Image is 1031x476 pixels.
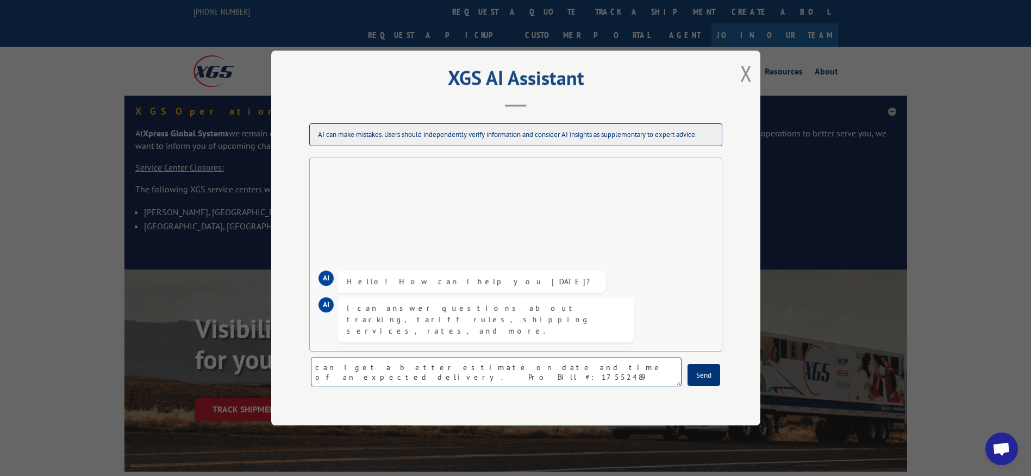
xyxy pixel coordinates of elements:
button: Close modal [740,59,752,87]
div: I can answer questions about tracking, tariff rules, shipping services, rates, and more. [347,303,626,337]
div: AI can make mistakes. Users should independently verify information and consider AI insights as s... [309,123,722,146]
textarea: can I get a better estimate on date and time of an expected delivery. Pro Bill #: 17552489 [311,358,682,386]
button: Send [688,364,720,386]
div: AI [318,297,334,312]
div: AI [318,271,334,286]
h2: XGS AI Assistant [298,70,733,91]
a: Open chat [985,433,1018,465]
div: Hello! How can I help you [DATE]? [347,276,597,287]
